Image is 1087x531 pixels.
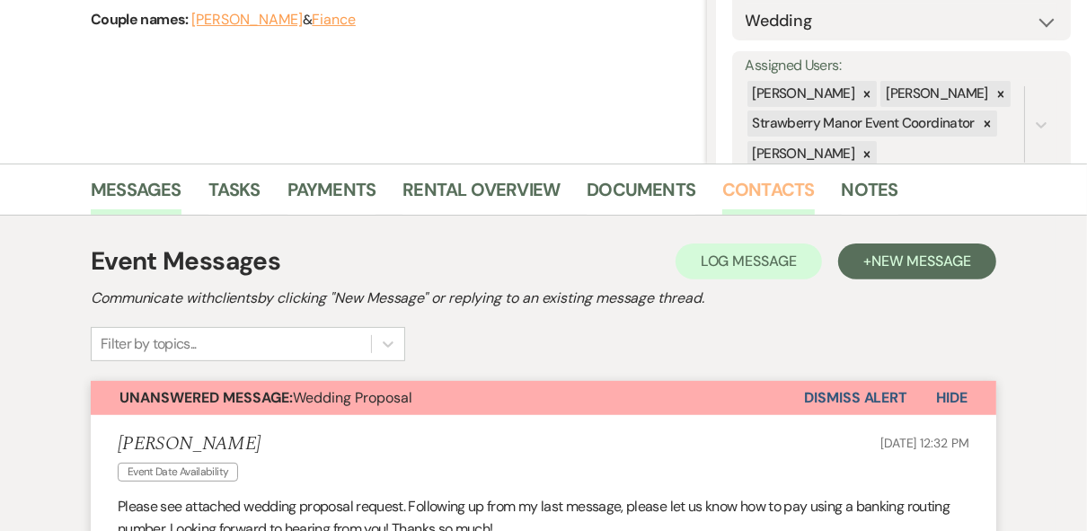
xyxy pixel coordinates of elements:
[91,288,996,309] h2: Communicate with clients by clicking "New Message" or replying to an existing message thread.
[804,381,907,415] button: Dismiss Alert
[91,10,191,29] span: Couple names:
[842,175,898,215] a: Notes
[722,175,815,215] a: Contacts
[191,11,356,29] span: &
[118,433,261,456] h5: [PERSON_NAME]
[701,252,797,270] span: Log Message
[871,252,971,270] span: New Message
[402,175,560,215] a: Rental Overview
[880,435,969,451] span: [DATE] 12:32 PM
[287,175,376,215] a: Payments
[587,175,695,215] a: Documents
[880,81,991,107] div: [PERSON_NAME]
[118,463,238,482] span: Event Date Availability
[91,175,181,215] a: Messages
[936,388,968,407] span: Hide
[747,81,858,107] div: [PERSON_NAME]
[747,111,977,137] div: Strawberry Manor Event Coordinator
[907,381,996,415] button: Hide
[91,243,280,280] h1: Event Messages
[312,13,356,27] button: Fiance
[747,141,858,167] div: [PERSON_NAME]
[838,243,996,279] button: +New Message
[119,388,412,407] span: Wedding Proposal
[91,381,804,415] button: Unanswered Message:Wedding Proposal
[119,388,293,407] strong: Unanswered Message:
[746,53,1058,79] label: Assigned Users:
[191,13,303,27] button: [PERSON_NAME]
[208,175,261,215] a: Tasks
[101,333,197,355] div: Filter by topics...
[676,243,822,279] button: Log Message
